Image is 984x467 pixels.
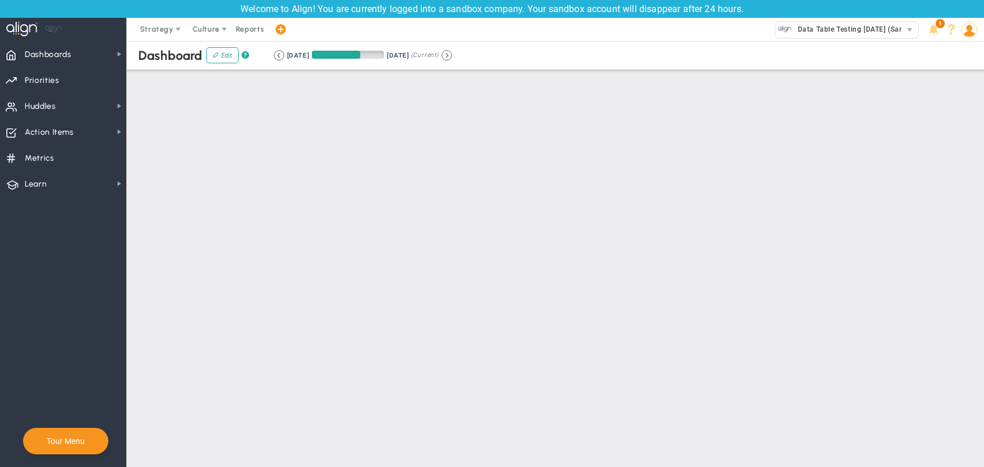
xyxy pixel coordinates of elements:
span: Culture [193,25,220,33]
span: select [902,22,918,38]
li: Announcements [925,18,942,41]
span: 1 [936,19,945,28]
button: Tour Menu [43,436,88,446]
li: Help & Frequently Asked Questions (FAQ) [942,18,960,41]
span: Action Items [25,120,74,145]
span: Dashboards [25,43,71,67]
span: Data Table Testing [DATE] (Sandbox) [792,22,923,37]
span: Priorities [25,69,59,93]
div: [DATE] [387,50,409,60]
span: Learn [25,172,47,196]
span: Dashboard [138,48,202,63]
span: Reports [230,18,270,41]
button: Go to next period [442,50,452,60]
span: Huddles [25,94,56,119]
div: Period Progress: 67% Day 61 of 90 with 29 remaining. [312,51,384,59]
span: (Current) [411,50,439,60]
span: Metrics [25,146,54,170]
img: 33593.Company.photo [778,22,792,36]
button: Go to previous period [274,50,284,60]
button: Edit [206,47,239,63]
img: 202869.Person.photo [962,22,977,37]
div: [DATE] [287,50,309,60]
span: Strategy [140,25,174,33]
